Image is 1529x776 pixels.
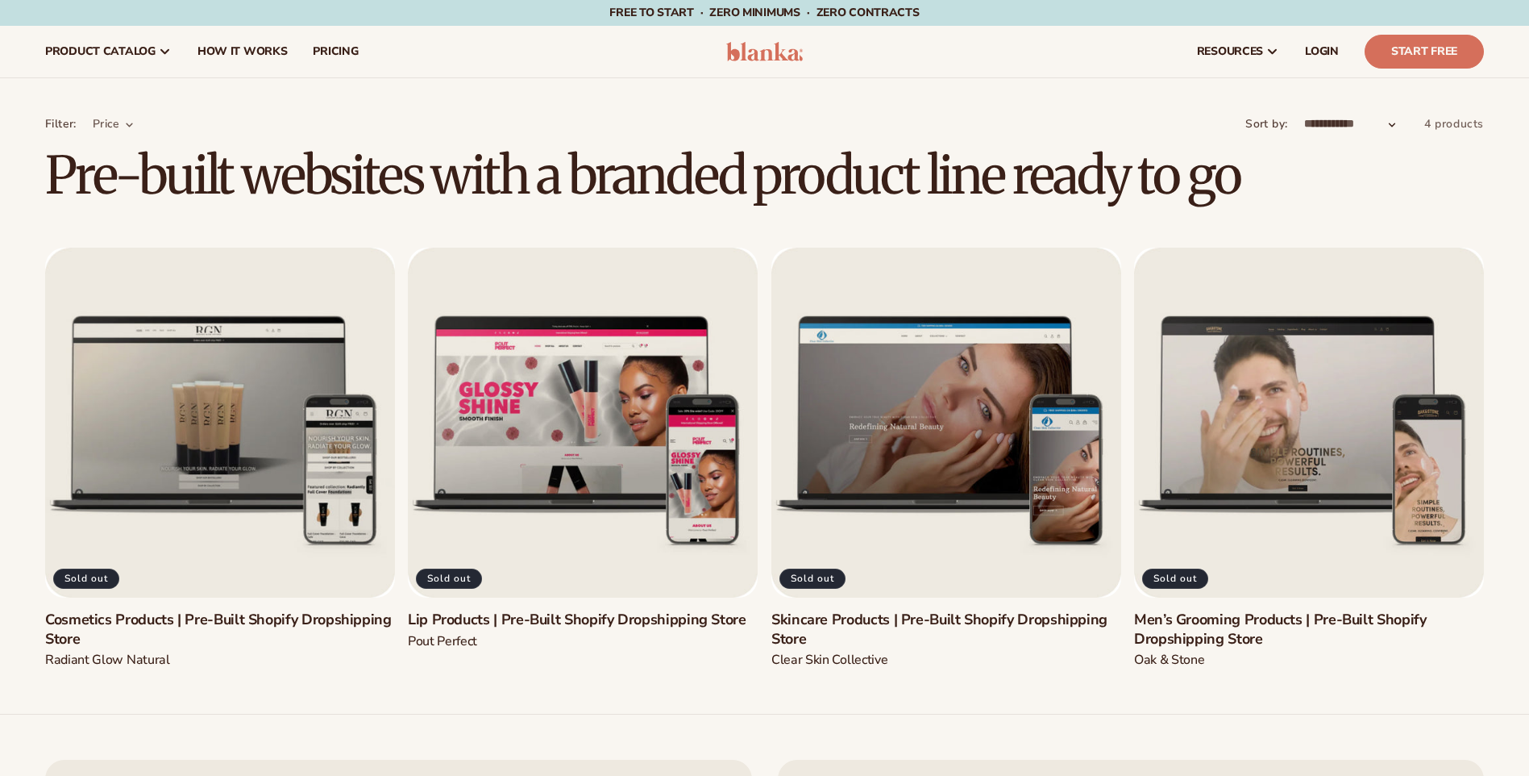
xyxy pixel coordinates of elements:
[1365,35,1484,69] a: Start Free
[771,611,1121,649] a: Skincare Products | Pre-Built Shopify Dropshipping Store
[1197,45,1263,58] span: resources
[1245,116,1287,131] label: Sort by:
[300,26,371,77] a: pricing
[93,115,135,132] summary: Price
[197,45,288,58] span: How It Works
[313,45,358,58] span: pricing
[1292,26,1352,77] a: LOGIN
[1424,116,1484,131] span: 4 products
[45,115,77,132] p: Filter:
[32,26,185,77] a: product catalog
[408,611,758,629] a: Lip Products | Pre-Built Shopify Dropshipping Store
[1305,45,1339,58] span: LOGIN
[185,26,301,77] a: How It Works
[45,611,395,649] a: Cosmetics Products | Pre-Built Shopify Dropshipping Store
[1134,611,1484,649] a: Men’s Grooming Products | Pre-Built Shopify Dropshipping Store
[93,116,120,131] span: Price
[726,42,803,61] img: logo
[1184,26,1292,77] a: resources
[45,45,156,58] span: product catalog
[609,5,919,20] span: Free to start · ZERO minimums · ZERO contracts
